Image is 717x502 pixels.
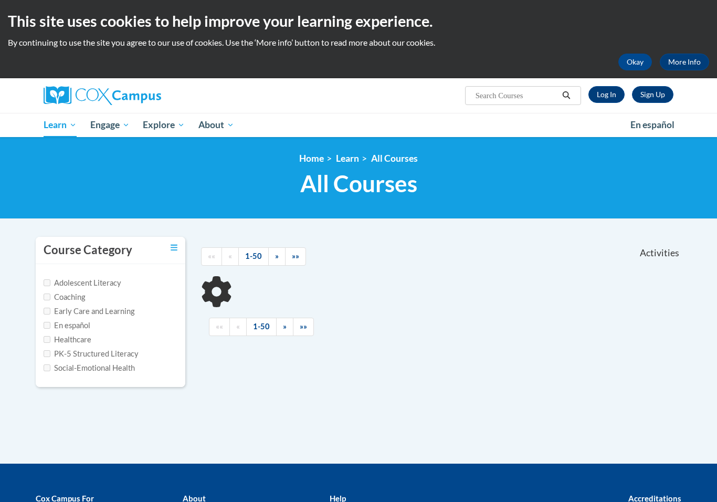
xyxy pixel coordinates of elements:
a: Learn [37,113,83,137]
span: »» [300,322,307,331]
label: En español [44,320,90,331]
h3: Course Category [44,242,132,258]
label: Coaching [44,291,85,303]
a: Next [268,247,286,266]
a: Learn [336,153,359,164]
span: Learn [44,119,77,131]
a: Cox Campus [44,86,243,105]
span: » [283,322,287,331]
span: All Courses [300,170,417,197]
a: More Info [660,54,709,70]
a: Engage [83,113,136,137]
button: Okay [618,54,652,70]
a: 1-50 [238,247,269,266]
a: Previous [229,318,247,336]
span: Engage [90,119,130,131]
input: Checkbox for Options [44,308,50,315]
span: «« [216,322,223,331]
span: » [275,252,279,260]
input: Search Courses [475,89,558,102]
label: PK-5 Structured Literacy [44,348,139,360]
span: Explore [143,119,185,131]
img: Cox Campus [44,86,161,105]
a: About [192,113,241,137]
span: «« [208,252,215,260]
span: »» [292,252,299,260]
div: Main menu [28,113,689,137]
span: Activities [640,247,679,259]
input: Checkbox for Options [44,364,50,371]
a: Log In [588,86,625,103]
span: « [228,252,232,260]
label: Healthcare [44,334,91,346]
input: Checkbox for Options [44,336,50,343]
a: Next [276,318,293,336]
p: By continuing to use the site you agree to our use of cookies. Use the ‘More info’ button to read... [8,37,709,48]
a: Begining [201,247,222,266]
a: Register [632,86,673,103]
a: Explore [136,113,192,137]
input: Checkbox for Options [44,279,50,286]
a: En español [624,114,681,136]
span: « [236,322,240,331]
a: Toggle collapse [171,242,177,254]
a: End [285,247,306,266]
a: 1-50 [246,318,277,336]
a: Home [299,153,324,164]
span: About [198,119,234,131]
input: Checkbox for Options [44,294,50,300]
input: Checkbox for Options [44,350,50,357]
input: Checkbox for Options [44,322,50,329]
a: All Courses [371,153,418,164]
a: Previous [222,247,239,266]
label: Early Care and Learning [44,306,134,317]
span: En español [630,119,674,130]
a: Begining [209,318,230,336]
button: Search [558,89,574,102]
label: Social-Emotional Health [44,362,135,374]
h2: This site uses cookies to help improve your learning experience. [8,11,709,32]
a: End [293,318,314,336]
label: Adolescent Literacy [44,277,121,289]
